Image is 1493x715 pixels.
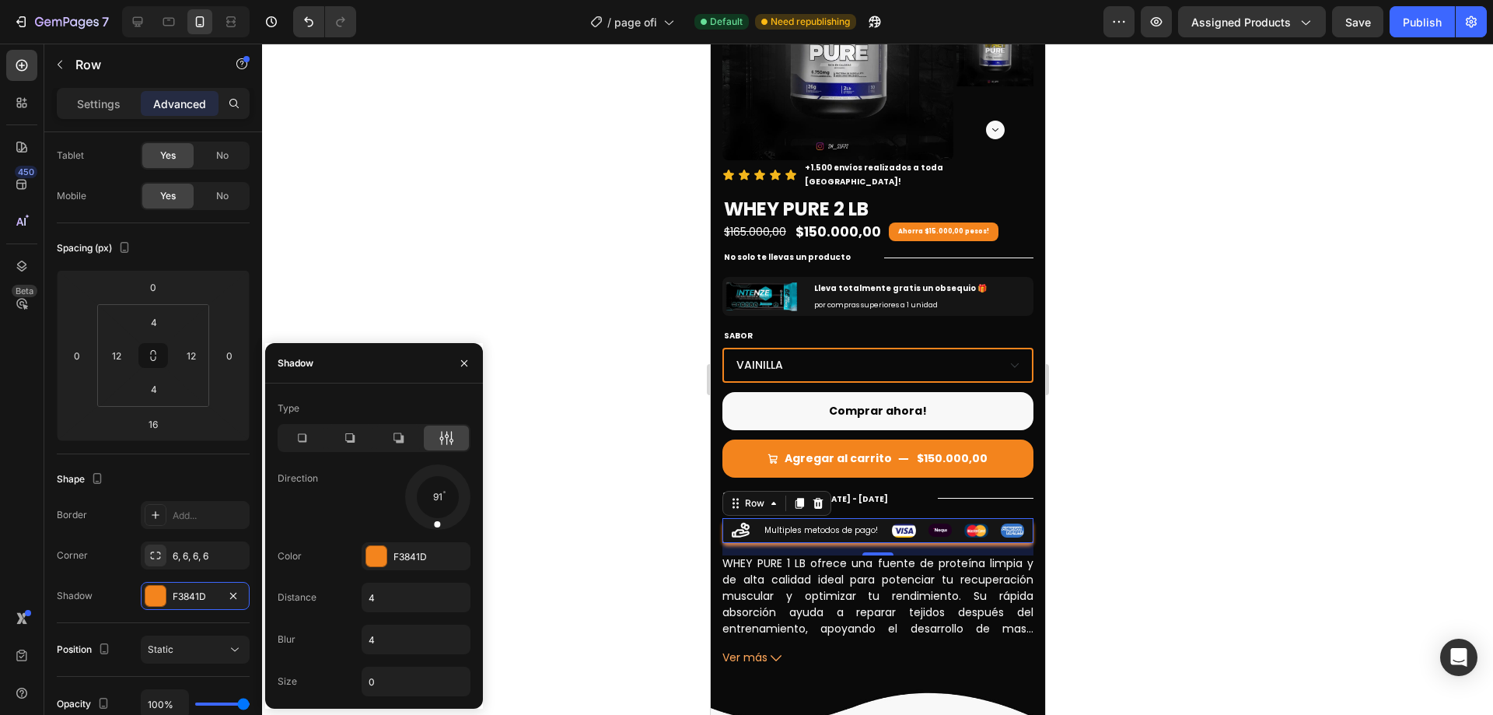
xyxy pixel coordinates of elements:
div: Border [57,508,87,522]
iframe: Design area [711,44,1045,715]
span: Static [148,643,173,655]
div: Shadow [57,589,93,603]
div: Shape [57,469,107,490]
span: No [216,149,229,163]
div: Direction [278,471,318,485]
span: Yes [160,189,176,203]
div: Beta [12,285,37,297]
input: 0 [218,344,241,367]
p: Row [75,55,208,74]
button: Assigned Products [1178,6,1326,37]
div: Tablet [57,149,84,163]
div: Type [278,401,299,415]
button: Save [1332,6,1383,37]
div: Open Intercom Messenger [1440,639,1477,676]
div: Undo/Redo [293,6,356,37]
div: Opacity [57,694,113,715]
div: F3841D [173,590,218,604]
div: Distance [278,591,316,605]
div: Add... [173,509,246,523]
div: Color [278,549,302,563]
span: / [607,14,611,30]
input: 0 [65,344,89,367]
span: Assigned Products [1191,14,1291,30]
button: Publish [1390,6,1455,37]
input: Auto [362,668,470,696]
span: page ofi [614,14,657,30]
span: Save [1345,16,1371,29]
span: No [216,189,229,203]
div: Size [278,675,297,689]
input: l [138,412,169,436]
div: Blur [278,633,295,647]
p: Advanced [153,96,206,112]
p: 7 [102,12,109,31]
input: 12px [105,344,128,367]
span: Yes [160,149,176,163]
div: Shadow [278,356,313,370]
div: 6, 6, 6, 6 [173,549,246,563]
input: Auto [362,584,470,612]
div: F3841D [393,550,467,564]
span: Need republishing [771,15,850,29]
input: 4px [138,310,170,334]
input: 12px [180,344,203,367]
button: Static [141,636,250,664]
div: Publish [1403,14,1442,30]
div: Mobile [57,189,86,203]
div: Spacing (px) [57,238,134,259]
input: 4px [138,377,170,401]
p: Settings [77,96,121,112]
span: Default [710,15,743,29]
input: Auto [362,626,470,654]
div: 450 [15,166,37,178]
div: Position [57,640,114,661]
div: Corner [57,549,88,563]
button: 7 [6,6,116,37]
input: 0 [138,275,169,299]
